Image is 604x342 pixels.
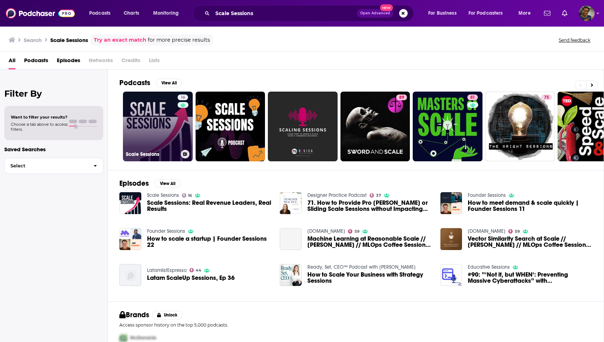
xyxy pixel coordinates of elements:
[428,8,457,18] span: For Business
[148,36,210,44] span: for more precise results
[307,200,432,212] span: 71. How to Provide Pro [PERSON_NAME] or Sliding Scale Sessions without Impacting Revenue
[340,92,410,161] a: 89
[354,230,360,233] span: 59
[307,236,432,248] a: Machine Learning at Reasonable Scale // Jacopo Tagliabue // MLOps Coffee Sessions #66
[178,94,188,100] a: 16
[119,228,141,250] img: How to scale a startup | Founder Sessions 22
[119,78,182,87] a: PodcastsView All
[149,55,160,69] span: Lists
[468,228,505,234] a: MLOps.community
[440,192,462,214] img: How to meet demand & scale quickly | Founder Sessions 11
[360,11,390,15] span: Open Advanced
[5,163,88,168] span: Select
[153,8,179,18] span: Monitoring
[307,228,345,234] a: MLOps.community
[464,8,513,19] button: open menu
[468,272,592,284] a: #90: ”‘Not if, but WHEN‘: Preventing Massive Cyberattacks” with Mark Kerzner of Elephant Scale, I...
[119,78,150,87] h2: Podcasts
[147,267,187,273] a: LatamlistEspresso
[24,55,48,69] a: Podcasts
[6,6,75,20] img: Podchaser - Follow, Share and Rate Podcasts
[515,230,520,233] span: 59
[9,55,15,69] a: All
[380,4,393,11] span: New
[541,7,553,19] a: Show notifications dropdown
[307,192,367,198] a: Designer Practice Podcast
[544,94,549,101] span: 75
[196,269,201,272] span: 44
[57,55,80,69] a: Episodes
[468,236,592,248] a: Vector Similarity Search at Scale // Dave Bergstein // MLOps Coffee Sessions #52
[156,79,182,87] button: View All
[579,5,595,21] img: User Profile
[467,94,478,100] a: 81
[557,37,592,43] button: Send feedback
[119,179,149,188] h2: Episodes
[468,236,592,248] span: Vector Similarity Search at Scale // [PERSON_NAME] // MLOps Coffee Sessions #52
[119,322,592,328] p: Access sponsor history on the top 5,000 podcasts.
[370,193,381,198] a: 37
[485,92,555,161] a: 75
[513,8,540,19] button: open menu
[579,5,595,21] span: Logged in as sabrinajohnson
[130,335,156,341] span: McDonalds
[147,192,179,198] a: Scale Sessions
[376,194,381,197] span: 37
[189,268,202,272] a: 44
[396,94,407,100] a: 89
[399,94,404,101] span: 89
[89,8,110,18] span: Podcasts
[180,94,185,101] span: 16
[147,236,271,248] a: How to scale a startup | Founder Sessions 22
[119,192,141,214] img: Scale Sessions: Real Revenue Leaders, Real Results
[307,272,432,284] span: How to Scale Your Business with Strategy Sessions
[50,37,88,43] h3: Scale Sessions
[119,8,143,19] a: Charts
[119,264,141,286] img: Latam ScaleUp Sessions, Ep 36
[423,8,466,19] button: open menu
[122,55,140,69] span: Credits
[280,192,302,214] img: 71. How to Provide Pro Bono or Sliding Scale Sessions without Impacting Revenue
[518,8,531,18] span: More
[155,179,180,188] button: View All
[559,7,570,19] a: Show notifications dropdown
[4,146,103,153] p: Saved Searches
[440,228,462,250] img: Vector Similarity Search at Scale // Dave Bergstein // MLOps Coffee Sessions #52
[541,94,552,100] a: 75
[148,8,188,19] button: open menu
[119,310,149,319] h2: Brands
[152,311,183,319] button: Unlock
[579,5,595,21] button: Show profile menu
[468,272,592,284] span: #90: ”‘Not if, but WHEN‘: Preventing Massive Cyberattacks” with [PERSON_NAME] of Elephant Scale, ...
[307,264,416,270] a: Ready, Set, CEO™ Podcast with Melissa Froehlich
[280,264,302,286] img: How to Scale Your Business with Strategy Sessions
[307,236,432,248] span: Machine Learning at Reasonable Scale // [PERSON_NAME] // MLOps Coffee Sessions #66
[94,36,146,44] a: Try an exact match
[123,92,193,161] a: 16Scale Sessions
[468,200,592,212] a: How to meet demand & scale quickly | Founder Sessions 11
[84,8,120,19] button: open menu
[440,264,462,286] img: #90: ”‘Not if, but WHEN‘: Preventing Massive Cyberattacks” with Mark Kerzner of Elephant Scale, I...
[11,122,68,132] span: Choose a tab above to access filters.
[4,88,103,99] h2: Filter By
[147,228,185,234] a: Founder Sessions
[212,8,357,19] input: Search podcasts, credits, & more...
[200,5,421,22] div: Search podcasts, credits, & more...
[119,179,180,188] a: EpisodesView All
[24,37,42,43] h3: Search
[89,55,113,69] span: Networks
[147,275,235,281] a: Latam ScaleUp Sessions, Ep 36
[147,200,271,212] span: Scale Sessions: Real Revenue Leaders, Real Results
